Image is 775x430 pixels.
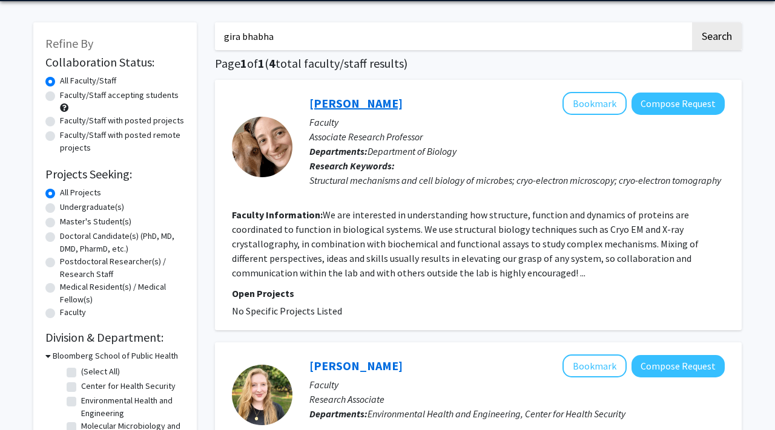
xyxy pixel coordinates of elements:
h2: Projects Seeking: [45,167,185,181]
button: Compose Request to Rachel Vahey [632,355,725,377]
a: [PERSON_NAME] [309,96,403,111]
label: Center for Health Security [81,380,176,393]
label: Doctoral Candidate(s) (PhD, MD, DMD, PharmD, etc.) [60,230,185,255]
button: Search [692,22,742,50]
b: Research Keywords: [309,160,395,172]
label: All Projects [60,186,101,199]
div: Structural mechanisms and cell biology of microbes; cryo-electron microscopy; cryo-electron tomog... [309,173,725,187]
h1: Page of ( total faculty/staff results) [215,56,742,71]
span: Refine By [45,36,93,51]
b: Departments: [309,145,368,157]
b: Departments: [309,408,368,420]
label: Faculty/Staff accepting students [60,89,179,102]
b: Faculty Information: [232,209,323,221]
a: [PERSON_NAME] [309,358,403,373]
label: Medical Resident(s) / Medical Fellow(s) [60,281,185,306]
p: Associate Research Professor [309,129,725,144]
span: 1 [258,56,265,71]
span: No Specific Projects Listed [232,305,342,317]
p: Faculty [309,115,725,129]
button: Add Gira Bhabha to Bookmarks [562,92,627,115]
label: (Select All) [81,365,120,378]
button: Add Rachel Vahey to Bookmarks [562,354,627,377]
button: Compose Request to Gira Bhabha [632,93,725,115]
label: All Faculty/Staff [60,74,116,87]
label: Faculty/Staff with posted projects [60,114,184,127]
fg-read-more: We are interested in understanding how structure, function and dynamics of proteins are coordinat... [232,209,699,279]
label: Faculty [60,306,86,319]
label: Undergraduate(s) [60,201,124,213]
input: Search Keywords [215,22,690,50]
span: Department of Biology [368,145,457,157]
p: Research Associate [309,392,725,406]
h2: Collaboration Status: [45,55,185,70]
iframe: Chat [9,376,51,421]
label: Environmental Health and Engineering [81,394,182,420]
span: 4 [269,56,275,71]
span: 1 [240,56,247,71]
h3: Bloomberg School of Public Health [53,350,178,362]
p: Open Projects [232,286,725,301]
label: Faculty/Staff with posted remote projects [60,129,185,154]
span: Environmental Health and Engineering, Center for Health Security [368,408,625,420]
p: Faculty [309,377,725,392]
label: Postdoctoral Researcher(s) / Research Staff [60,255,185,281]
h2: Division & Department: [45,330,185,345]
label: Master's Student(s) [60,215,131,228]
